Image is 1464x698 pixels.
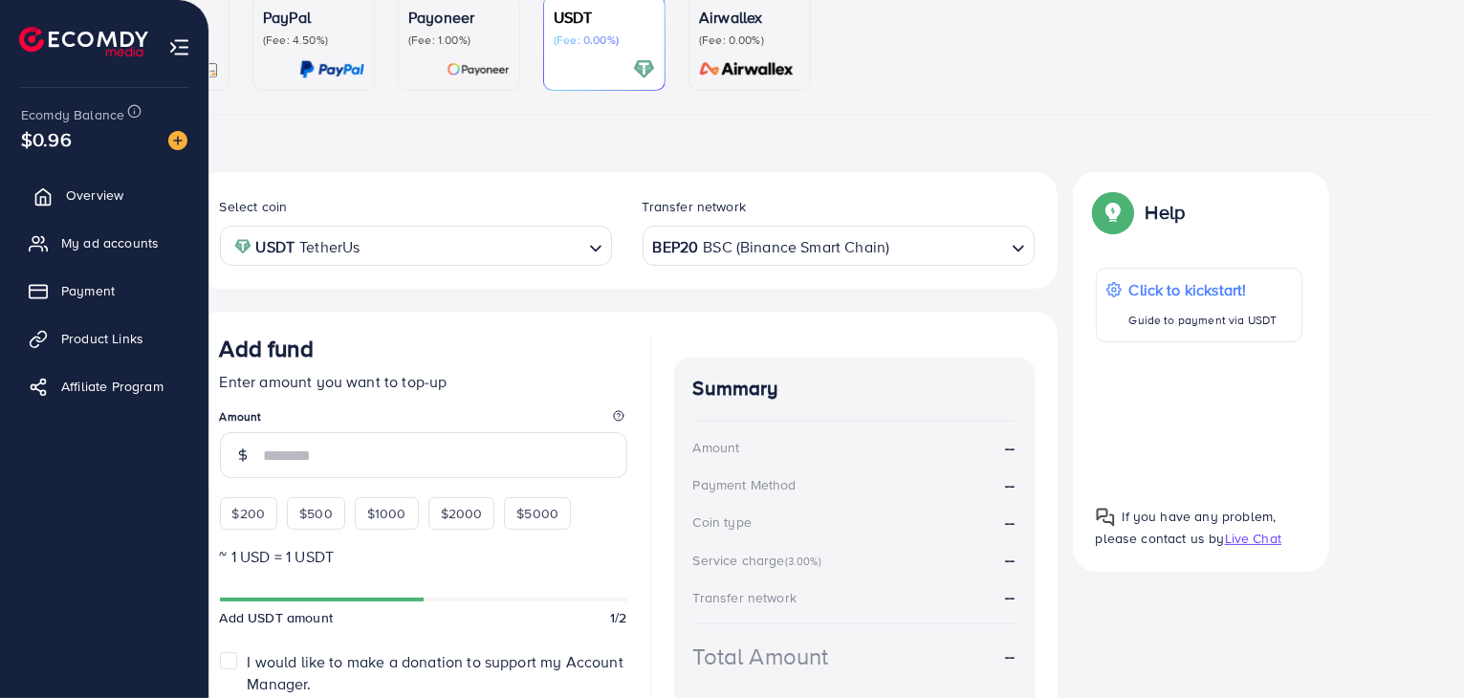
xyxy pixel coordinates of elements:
div: Search for option [220,226,612,265]
label: Select coin [220,197,288,216]
legend: Amount [220,408,627,432]
span: Affiliate Program [61,377,164,396]
a: Payment [14,272,194,310]
a: Overview [14,176,194,214]
span: I would like to make a donation to support my Account Manager. [247,651,623,694]
p: USDT [554,6,655,29]
span: Product Links [61,329,143,348]
p: (Fee: 4.50%) [263,33,364,48]
span: $5000 [516,504,558,523]
p: Enter amount you want to top-up [220,370,627,393]
img: Popup guide [1096,195,1130,229]
img: card [633,58,655,80]
img: coin [234,238,251,255]
strong: -- [1005,645,1015,667]
img: menu [168,36,190,58]
strong: BEP20 [653,233,699,261]
p: Airwallex [699,6,800,29]
p: Guide to payment via USDT [1129,309,1278,332]
p: (Fee: 0.00%) [699,33,800,48]
strong: -- [1005,437,1015,459]
span: TetherUs [299,233,360,261]
p: (Fee: 0.00%) [554,33,655,48]
p: (Fee: 1.00%) [408,33,510,48]
p: Payoneer [408,6,510,29]
span: If you have any problem, please contact us by [1096,507,1277,548]
a: Affiliate Program [14,367,194,405]
span: Overview [66,185,123,205]
img: Popup guide [1096,508,1115,527]
p: PayPal [263,6,364,29]
h3: Add fund [220,335,314,362]
a: Product Links [14,319,194,358]
div: Amount [693,438,740,457]
strong: -- [1005,512,1015,534]
span: $1000 [367,504,406,523]
div: Coin type [693,513,752,532]
strong: -- [1005,549,1015,570]
div: Service charge [693,551,827,570]
p: Help [1146,201,1186,224]
span: Ecomdy Balance [21,105,124,124]
p: Click to kickstart! [1129,278,1278,301]
iframe: Chat [1383,612,1450,684]
label: Transfer network [643,197,747,216]
input: Search for option [891,231,1003,261]
h4: Summary [693,377,1016,401]
span: Add USDT amount [220,608,333,627]
span: BSC (Binance Smart Chain) [703,233,889,261]
span: $200 [232,504,266,523]
div: Payment Method [693,475,797,494]
strong: -- [1005,474,1015,496]
div: Search for option [643,226,1035,265]
strong: USDT [256,233,295,261]
p: ~ 1 USD = 1 USDT [220,545,627,568]
span: 1/2 [610,608,626,627]
span: $2000 [441,504,483,523]
img: card [447,58,510,80]
span: $0.96 [21,125,72,153]
img: logo [19,27,148,56]
span: Payment [61,281,115,300]
div: Transfer network [693,588,798,607]
img: card [693,58,800,80]
span: Live Chat [1225,529,1281,548]
span: $500 [299,504,333,523]
span: My ad accounts [61,233,159,252]
a: My ad accounts [14,224,194,262]
input: Search for option [365,231,580,261]
img: image [168,131,187,150]
img: card [299,58,364,80]
div: Total Amount [693,640,829,673]
small: (3.00%) [785,554,821,569]
strong: -- [1005,586,1015,607]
